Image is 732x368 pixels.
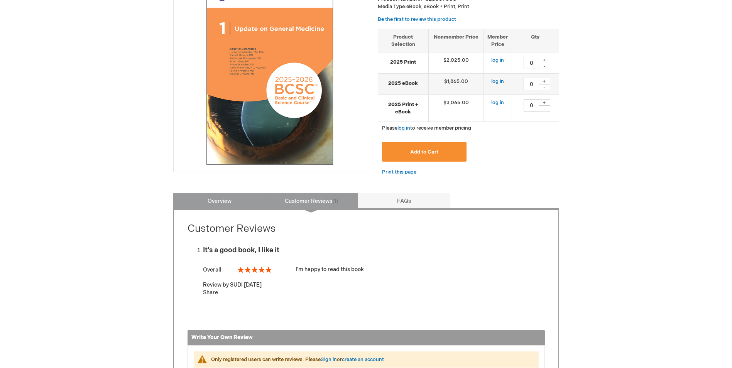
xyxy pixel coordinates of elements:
td: $3,065.00 [428,95,483,122]
strong: Write Your Own Review [191,334,253,341]
input: Qty [524,99,539,111]
button: Add to Cart [382,142,467,162]
div: - [539,63,550,69]
strong: 2025 Print [382,59,424,66]
strong: SUDI [230,282,243,288]
div: + [539,99,550,106]
a: Overview [173,193,266,208]
div: + [539,57,550,63]
a: log in [491,57,504,63]
p: eBook, eBook + Print, Print [378,3,559,10]
div: Only registered users can write reviews. Please or [211,356,531,363]
span: Please to receive member pricing [382,125,471,131]
span: Overall [203,267,221,273]
span: Share [203,289,218,296]
div: - [539,105,550,111]
strong: 2025 eBook [382,80,424,87]
a: Customer Reviews1 [265,193,358,208]
a: log in [397,125,410,131]
a: log in [491,100,504,106]
strong: 2025 Print + eBook [382,101,424,115]
td: $1,865.00 [428,74,483,95]
th: Product Selection [378,29,429,52]
a: Be the first to review this product [378,16,456,22]
span: Review by [203,282,229,288]
div: It's a good book, I like it [203,246,545,254]
th: Qty [512,29,559,52]
div: + [539,78,550,84]
a: FAQs [358,193,450,208]
span: 1 [332,198,338,204]
input: Qty [524,78,539,90]
strong: Media Type: [378,3,406,10]
a: Sign in [321,356,337,363]
div: 100% [238,267,272,273]
a: Print this page [382,167,416,177]
th: Nonmember Price [428,29,483,52]
td: $2,025.00 [428,52,483,74]
input: Qty [524,57,539,69]
th: Member Price [483,29,512,52]
strong: Customer Reviews [188,223,276,235]
a: log in [491,78,504,84]
div: - [539,84,550,90]
a: create an account [342,356,384,363]
div: I'm happy to read this book [203,266,545,273]
span: Add to Cart [410,149,438,155]
time: [DATE] [244,282,262,288]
